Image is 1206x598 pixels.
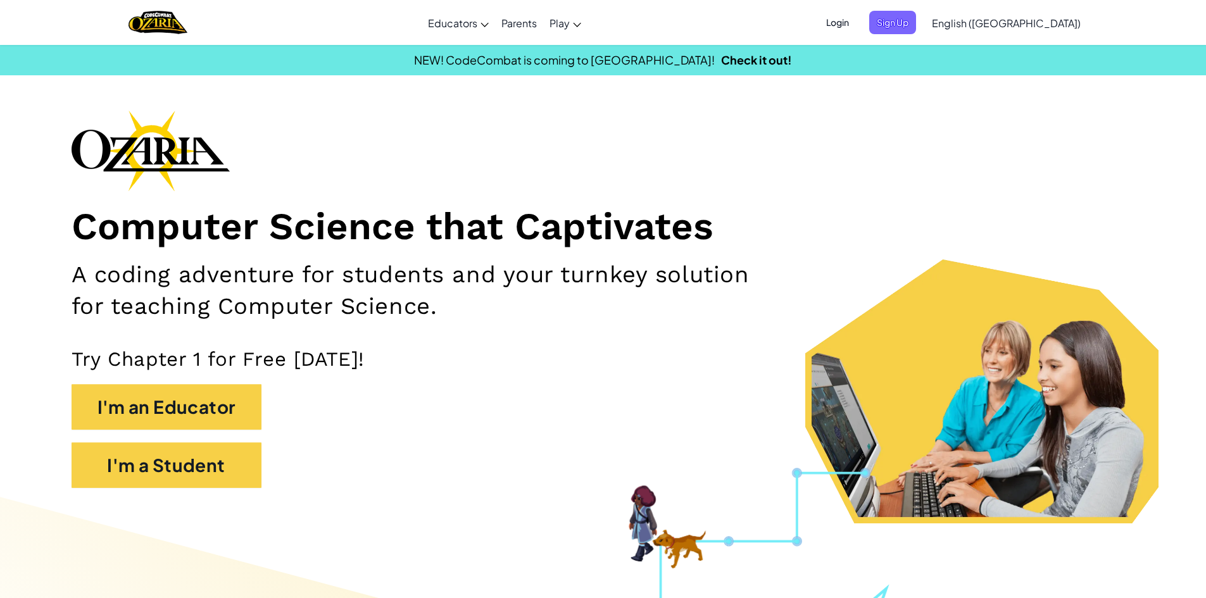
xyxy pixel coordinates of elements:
button: I'm a Student [72,442,261,488]
button: I'm an Educator [72,384,261,430]
button: Login [819,11,857,34]
a: Play [543,6,587,40]
button: Sign Up [869,11,916,34]
span: Play [550,16,570,30]
span: English ([GEOGRAPHIC_DATA]) [932,16,1081,30]
img: Home [129,9,187,35]
span: NEW! CodeCombat is coming to [GEOGRAPHIC_DATA]! [414,53,715,67]
h2: A coding adventure for students and your turnkey solution for teaching Computer Science. [72,259,784,321]
p: Try Chapter 1 for Free [DATE]! [72,347,1135,371]
img: Ozaria branding logo [72,110,230,191]
h1: Computer Science that Captivates [72,204,1135,250]
a: Parents [495,6,543,40]
a: Check it out! [721,53,792,67]
a: Ozaria by CodeCombat logo [129,9,187,35]
a: Educators [422,6,495,40]
a: English ([GEOGRAPHIC_DATA]) [926,6,1087,40]
span: Educators [428,16,477,30]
